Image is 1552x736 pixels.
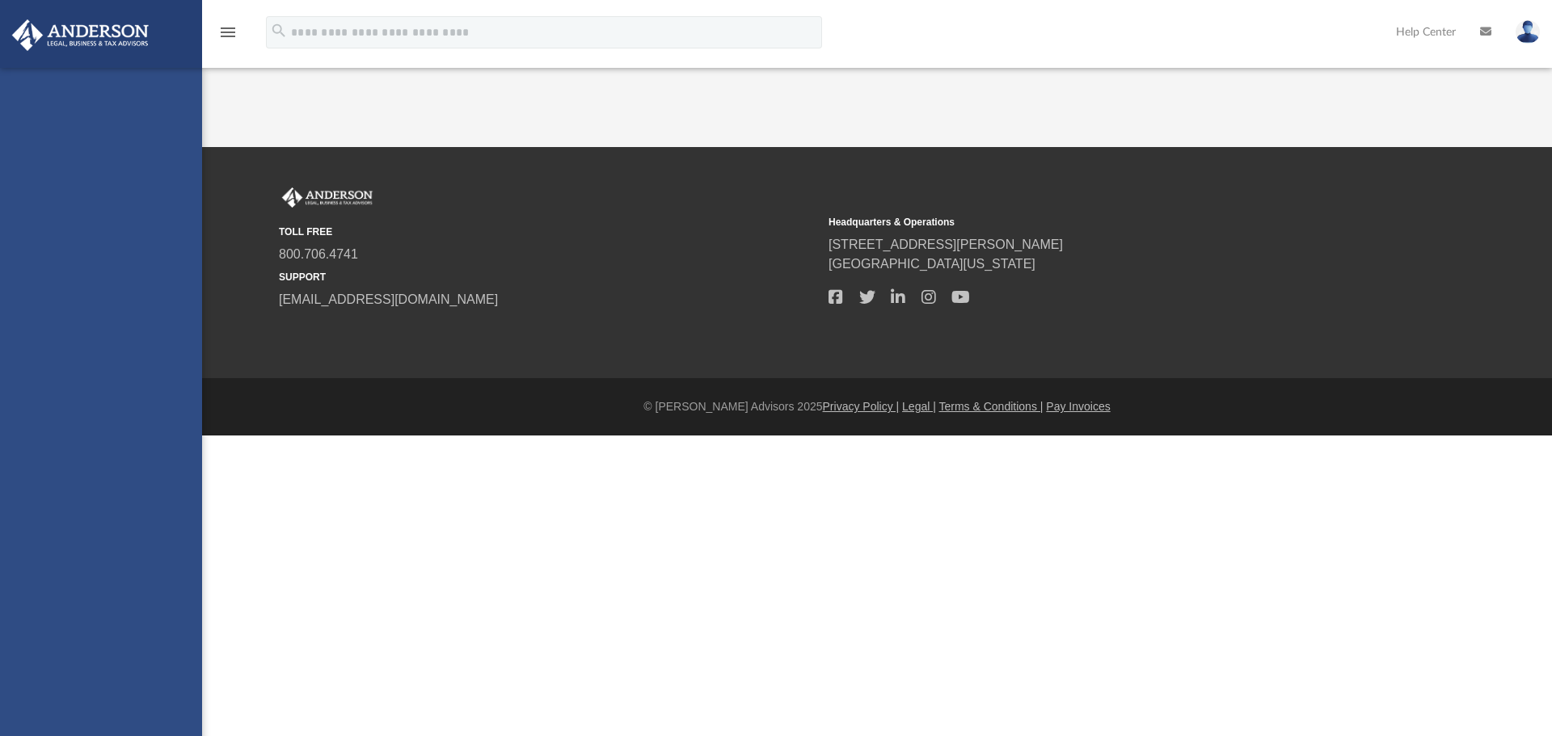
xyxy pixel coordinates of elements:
img: User Pic [1516,20,1540,44]
small: SUPPORT [279,270,817,284]
a: Privacy Policy | [823,400,900,413]
a: Terms & Conditions | [939,400,1044,413]
a: menu [218,31,238,42]
a: [EMAIL_ADDRESS][DOMAIN_NAME] [279,292,498,306]
a: [GEOGRAPHIC_DATA][US_STATE] [829,257,1035,271]
div: © [PERSON_NAME] Advisors 2025 [202,398,1552,415]
a: Legal | [902,400,936,413]
a: 800.706.4741 [279,247,358,261]
i: search [270,22,288,40]
img: Anderson Advisors Platinum Portal [279,187,376,208]
small: Headquarters & Operations [829,215,1367,229]
img: Anderson Advisors Platinum Portal [7,19,154,51]
a: [STREET_ADDRESS][PERSON_NAME] [829,238,1063,251]
i: menu [218,23,238,42]
small: TOLL FREE [279,225,817,239]
a: Pay Invoices [1046,400,1110,413]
